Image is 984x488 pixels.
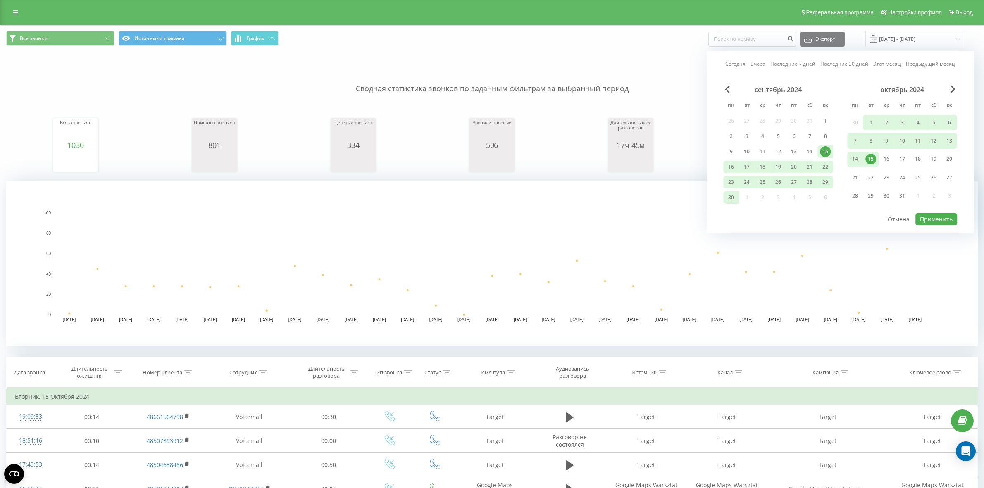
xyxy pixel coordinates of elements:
[883,213,914,225] button: Отмена
[147,461,183,469] a: 48504638486
[817,161,833,173] div: вс 22 сент. 2024 г.
[928,172,939,183] div: 26
[879,170,894,185] div: ср 23 окт. 2024 г.
[928,136,939,146] div: 12
[723,130,739,143] div: пн 2 сент. 2024 г.
[803,100,816,112] abbr: суббота
[820,146,831,157] div: 15
[68,365,112,379] div: Длительность ожидания
[944,136,955,146] div: 13
[711,317,724,322] text: [DATE]
[789,162,799,172] div: 20
[6,31,114,46] button: Все звонки
[865,190,876,201] div: 29
[606,429,687,453] td: Target
[896,100,908,112] abbr: четверг
[928,117,939,128] div: 5
[194,120,235,141] div: Принятых звонков
[913,172,923,183] div: 25
[757,177,768,188] div: 25
[4,464,24,484] button: Open CMP widget
[55,453,129,477] td: 00:14
[176,317,189,322] text: [DATE]
[610,120,651,141] div: Длительность всех разговоров
[943,100,955,112] abbr: воскресенье
[456,429,534,453] td: Target
[806,9,874,16] span: Реферальная программа
[755,130,770,143] div: ср 4 сент. 2024 г.
[802,130,817,143] div: сб 7 сент. 2024 г.
[260,317,273,322] text: [DATE]
[304,365,348,379] div: Длительность разговора
[802,176,817,188] div: сб 28 сент. 2024 г.
[770,145,786,158] div: чт 12 сент. 2024 г.
[865,100,877,112] abbr: вторник
[879,115,894,130] div: ср 2 окт. 2024 г.
[687,453,768,477] td: Target
[865,117,876,128] div: 1
[542,317,555,322] text: [DATE]
[897,117,908,128] div: 3
[879,133,894,148] div: ср 9 окт. 2024 г.
[804,177,815,188] div: 28
[770,130,786,143] div: чт 5 сент. 2024 г.
[863,152,879,167] div: вт 15 окт. 2024 г.
[820,60,868,68] a: Последние 30 дней
[770,60,815,68] a: Последние 7 дней
[655,317,668,322] text: [DATE]
[471,149,512,174] svg: A chart.
[723,161,739,173] div: пн 16 сент. 2024 г.
[847,133,863,148] div: пн 7 окт. 2024 г.
[941,115,957,130] div: вс 6 окт. 2024 г.
[926,133,941,148] div: сб 12 окт. 2024 г.
[768,317,781,322] text: [DATE]
[926,115,941,130] div: сб 5 окт. 2024 г.
[726,192,736,203] div: 30
[6,181,978,346] svg: A chart.
[894,188,910,204] div: чт 31 окт. 2024 г.
[824,317,837,322] text: [DATE]
[723,86,833,94] div: сентябрь 2024
[333,149,374,174] svg: A chart.
[887,429,977,453] td: Target
[951,86,955,93] span: Next Month
[55,141,96,149] div: 1030
[46,292,51,297] text: 20
[757,162,768,172] div: 18
[741,100,753,112] abbr: вторник
[956,441,976,461] div: Open Intercom Messenger
[229,369,257,376] div: Сотрудник
[850,136,860,146] div: 7
[755,161,770,173] div: ср 18 сент. 2024 г.
[553,433,587,448] span: Разговор не состоялся
[232,317,245,322] text: [DATE]
[755,176,770,188] div: ср 25 сент. 2024 г.
[291,405,366,429] td: 00:30
[207,453,291,477] td: Voicemail
[46,272,51,276] text: 40
[726,131,736,142] div: 2
[683,317,696,322] text: [DATE]
[456,453,534,477] td: Target
[770,161,786,173] div: чт 19 сент. 2024 г.
[847,170,863,185] div: пн 21 окт. 2024 г.
[757,131,768,142] div: 4
[46,231,51,236] text: 80
[424,369,441,376] div: Статус
[55,405,129,429] td: 00:14
[773,131,784,142] div: 5
[291,429,366,453] td: 00:00
[471,141,512,149] div: 506
[317,317,330,322] text: [DATE]
[457,317,471,322] text: [DATE]
[55,149,96,174] svg: A chart.
[879,188,894,204] div: ср 30 окт. 2024 г.
[288,317,302,322] text: [DATE]
[767,405,887,429] td: Target
[194,141,235,149] div: 801
[194,149,235,174] div: A chart.
[812,369,839,376] div: Кампания
[909,317,922,322] text: [DATE]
